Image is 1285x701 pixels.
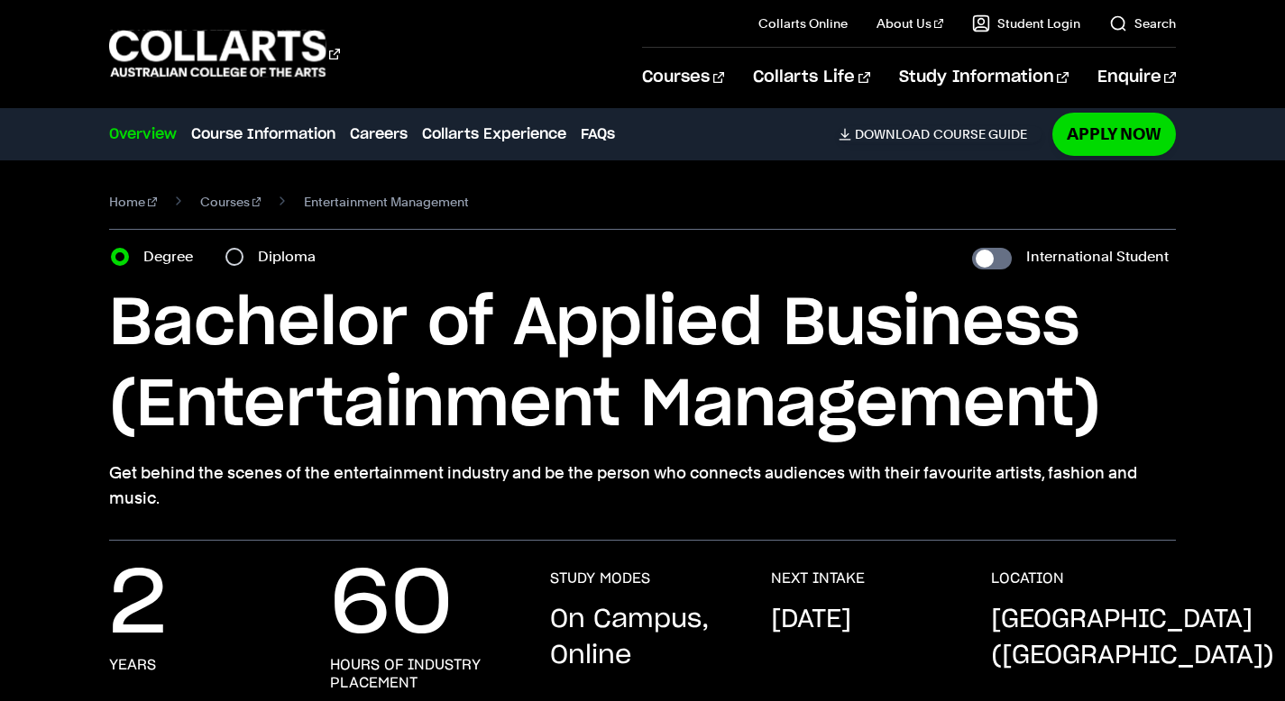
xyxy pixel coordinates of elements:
a: Home [109,189,157,214]
h3: years [109,656,156,674]
label: Diploma [258,244,326,269]
label: Degree [143,244,204,269]
h3: LOCATION [991,569,1064,587]
h3: STUDY MODES [550,569,650,587]
a: Apply Now [1052,113,1176,155]
p: 2 [109,569,167,642]
a: About Us [877,14,943,32]
h3: hours of industry placement [330,656,515,692]
label: International Student [1026,244,1169,269]
a: Study Information [899,48,1069,107]
p: [GEOGRAPHIC_DATA] ([GEOGRAPHIC_DATA]) [991,602,1274,674]
a: FAQs [581,123,615,145]
p: Get behind the scenes of the entertainment industry and be the person who connects audiences with... [109,460,1176,511]
a: Collarts Experience [422,123,566,145]
a: Careers [350,123,408,145]
a: Collarts Online [758,14,848,32]
p: 60 [330,569,453,642]
a: Enquire [1097,48,1176,107]
a: DownloadCourse Guide [839,126,1042,142]
span: Entertainment Management [304,189,469,214]
a: Student Login [972,14,1080,32]
h3: NEXT INTAKE [771,569,865,587]
a: Collarts Life [753,48,869,107]
p: On Campus, Online [550,602,735,674]
a: Search [1109,14,1176,32]
a: Overview [109,123,177,145]
p: [DATE] [771,602,851,638]
a: Courses [200,189,262,214]
a: Course Information [191,123,335,145]
span: Download [855,126,930,142]
a: Courses [642,48,724,107]
h1: Bachelor of Applied Business (Entertainment Management) [109,284,1176,446]
div: Go to homepage [109,28,340,79]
